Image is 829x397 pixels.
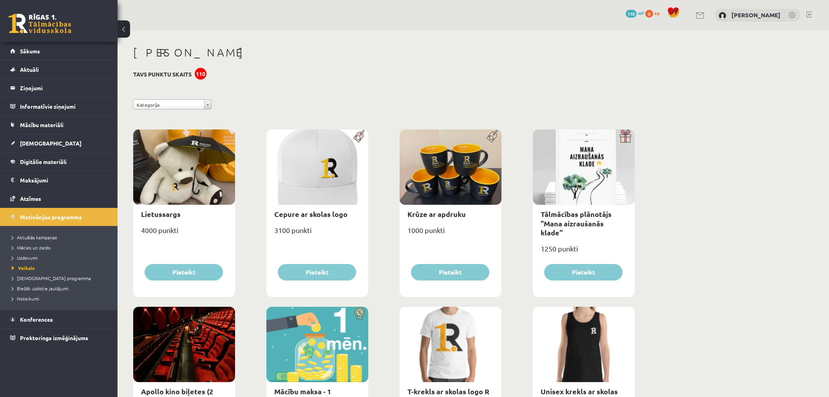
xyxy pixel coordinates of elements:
[12,264,110,271] a: Veikals
[645,10,663,16] a: 0 xp
[654,10,659,16] span: xp
[266,224,368,243] div: 3100 punkti
[12,275,110,282] a: [DEMOGRAPHIC_DATA] programma
[544,264,623,280] button: Pieteikt
[12,275,91,281] span: [DEMOGRAPHIC_DATA] programma
[10,171,108,189] a: Maksājumi
[12,244,110,251] a: Mācies un ziedo
[195,68,206,80] div: 110
[626,10,637,18] span: 110
[12,295,39,302] span: Noteikumi
[133,99,212,109] a: Kategorija
[145,264,223,280] button: Pieteikt
[617,129,635,143] img: Dāvana ar pārsteigumu
[20,316,53,323] span: Konferences
[10,329,108,347] a: Proktoringa izmēģinājums
[20,66,39,73] span: Aktuāli
[9,14,71,33] a: Rīgas 1. Tālmācības vidusskola
[20,47,40,55] span: Sākums
[12,285,110,292] a: Biežāk uzdotie jautājumi
[407,209,466,219] a: Krūze ar apdruku
[12,295,110,302] a: Noteikumi
[407,387,489,396] a: T-krekls ar skolas logo R
[141,209,181,219] a: Lietussargs
[626,10,644,16] a: 110 mP
[137,100,201,110] span: Kategorija
[20,140,81,147] span: [DEMOGRAPHIC_DATA]
[719,12,726,20] img: Aigars Laķis
[10,97,108,115] a: Informatīvie ziņojumi
[638,10,644,16] span: mP
[133,46,635,59] h1: [PERSON_NAME]
[20,79,108,97] legend: Ziņojumi
[10,153,108,171] a: Digitālie materiāli
[10,189,108,208] a: Atzīmes
[351,129,368,143] img: Populāra prece
[20,195,41,202] span: Atzīmes
[12,254,110,261] a: Uzdevumi
[12,234,110,241] a: Aktuālās kampaņas
[133,224,235,243] div: 4000 punkti
[20,171,108,189] legend: Maksājumi
[10,79,108,97] a: Ziņojumi
[10,116,108,134] a: Mācību materiāli
[12,255,38,261] span: Uzdevumi
[20,158,67,165] span: Digitālie materiāli
[133,71,192,78] h3: Tavs punktu skaits
[351,307,368,320] img: Atlaide
[533,242,635,262] div: 1250 punkti
[20,334,88,341] span: Proktoringa izmēģinājums
[20,121,63,128] span: Mācību materiāli
[731,11,780,19] a: [PERSON_NAME]
[400,224,501,243] div: 1000 punkti
[10,42,108,60] a: Sākums
[20,97,108,115] legend: Informatīvie ziņojumi
[541,209,612,237] a: Tālmācības plānotājs "Mana aizraušanās klade"
[645,10,653,18] span: 0
[12,244,51,251] span: Mācies un ziedo
[484,129,501,143] img: Populāra prece
[12,265,35,271] span: Veikals
[10,208,108,226] a: Motivācijas programma
[274,209,348,219] a: Cepure ar skolas logo
[12,234,57,240] span: Aktuālās kampaņas
[411,264,489,280] button: Pieteikt
[278,264,356,280] button: Pieteikt
[10,310,108,328] a: Konferences
[10,60,108,78] a: Aktuāli
[12,285,69,291] span: Biežāk uzdotie jautājumi
[20,213,82,220] span: Motivācijas programma
[10,134,108,152] a: [DEMOGRAPHIC_DATA]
